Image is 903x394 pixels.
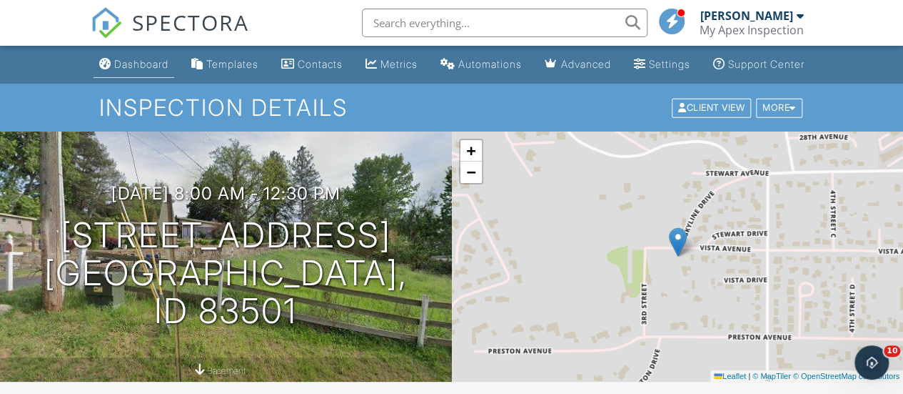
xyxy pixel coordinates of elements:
[132,7,249,37] span: SPECTORA
[466,163,475,181] span: −
[298,58,343,70] div: Contacts
[460,162,482,183] a: Zoom out
[466,142,475,159] span: +
[756,98,802,117] div: More
[111,184,340,203] h3: [DATE] 8:00 am - 12:30 pm
[752,372,791,380] a: © MapTiler
[91,7,122,39] img: The Best Home Inspection Software - Spectora
[854,345,889,380] iframe: Intercom live chat
[23,217,429,330] h1: [STREET_ADDRESS] [GEOGRAPHIC_DATA], ID 83501
[649,58,690,70] div: Settings
[714,372,746,380] a: Leaflet
[700,23,804,37] div: My Apex Inspection
[276,51,348,78] a: Contacts
[672,98,751,117] div: Client View
[435,51,528,78] a: Automations (Basic)
[460,140,482,162] a: Zoom in
[884,345,900,357] span: 10
[458,58,522,70] div: Automations
[670,102,755,112] a: Client View
[539,51,617,78] a: Advanced
[360,51,423,78] a: Metrics
[707,51,810,78] a: Support Center
[114,58,168,70] div: Dashboard
[186,51,264,78] a: Templates
[91,19,249,49] a: SPECTORA
[728,58,804,70] div: Support Center
[99,95,803,120] h1: Inspection Details
[206,58,258,70] div: Templates
[94,51,174,78] a: Dashboard
[207,365,246,376] span: basement
[380,58,418,70] div: Metrics
[793,372,899,380] a: © OpenStreetMap contributors
[628,51,696,78] a: Settings
[561,58,611,70] div: Advanced
[362,9,647,37] input: Search everything...
[669,227,687,257] img: Marker
[700,9,793,23] div: [PERSON_NAME]
[748,372,750,380] span: |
